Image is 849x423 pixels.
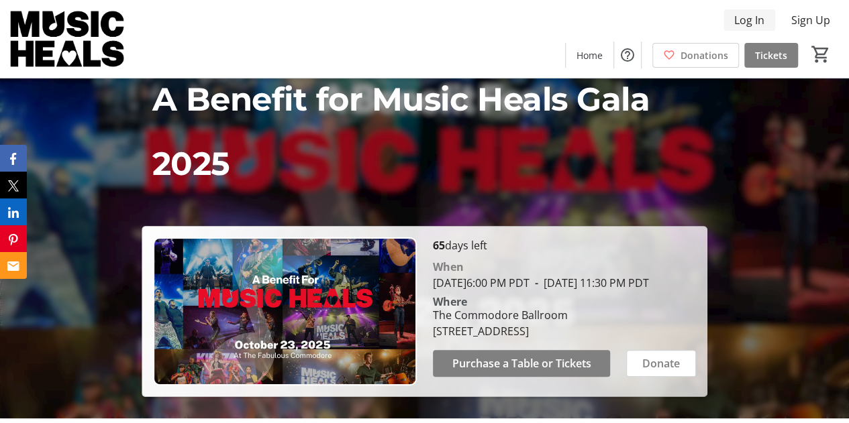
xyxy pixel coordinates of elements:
[781,9,841,31] button: Sign Up
[433,238,445,253] span: 65
[652,43,739,68] a: Donations
[577,48,603,62] span: Home
[433,276,530,290] span: [DATE] 6:00 PM PDT
[791,12,830,28] span: Sign Up
[734,12,764,28] span: Log In
[755,48,787,62] span: Tickets
[642,355,680,371] span: Donate
[433,237,697,253] p: days left
[433,323,568,339] div: [STREET_ADDRESS]
[530,276,649,290] span: [DATE] 11:30 PM PDT
[8,5,128,72] img: Music Heals Charitable Foundation's Logo
[452,355,591,371] span: Purchase a Table or Tickets
[614,42,641,68] button: Help
[681,48,728,62] span: Donations
[433,259,464,275] div: When
[433,307,568,323] div: The Commodore Ballroom
[566,43,613,68] a: Home
[433,296,467,307] div: Where
[744,43,798,68] a: Tickets
[433,350,611,377] button: Purchase a Table or Tickets
[152,80,650,183] span: A Benefit for Music Heals Gala 2025
[153,237,417,385] img: Campaign CTA Media Photo
[723,9,775,31] button: Log In
[626,350,696,377] button: Donate
[530,276,544,290] span: -
[809,42,833,66] button: Cart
